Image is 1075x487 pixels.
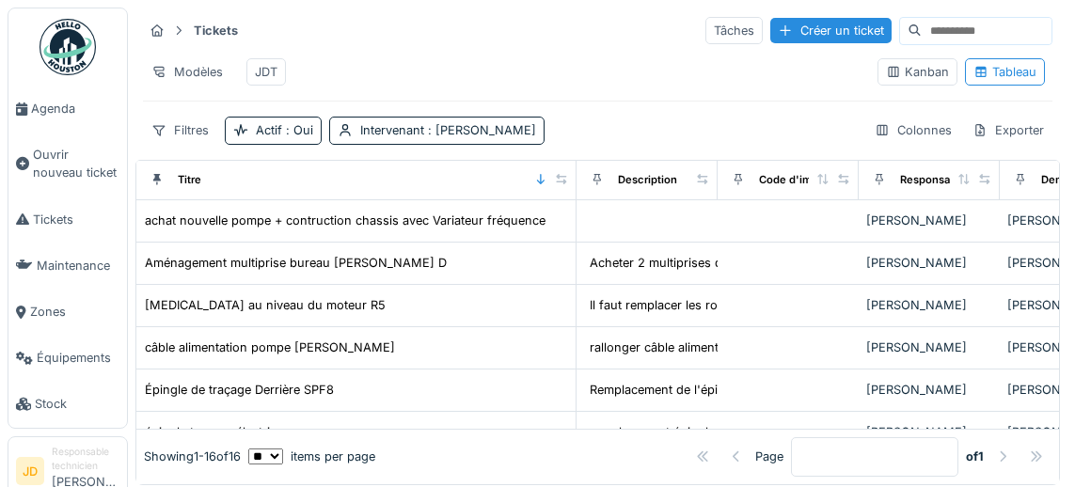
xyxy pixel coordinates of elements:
[866,254,992,272] div: [PERSON_NAME]
[178,172,201,188] div: Titre
[770,18,892,43] div: Créer un ticket
[964,117,1052,144] div: Exporter
[33,211,119,228] span: Tickets
[145,212,545,229] div: achat nouvelle pompe + contruction chassis avec Variateur fréquence
[33,146,119,181] span: Ouvrir nouveau ticket
[186,22,245,39] strong: Tickets
[8,243,127,289] a: Maintenance
[866,381,992,399] div: [PERSON_NAME]
[618,172,677,188] div: Description
[143,58,231,86] div: Modèles
[8,132,127,196] a: Ouvrir nouveau ticket
[866,117,960,144] div: Colonnes
[360,121,536,139] div: Intervenant
[755,448,783,465] div: Page
[37,257,119,275] span: Maintenance
[705,17,763,44] div: Tâches
[590,338,894,356] div: rallonger câble alimentation pompe [PERSON_NAME]
[590,254,878,272] div: Acheter 2 multiprises de 6 (cebeo) Acheter x mè...
[16,457,44,485] li: JD
[866,296,992,314] div: [PERSON_NAME]
[590,381,870,399] div: Remplacement de l'épingle de traçage + Contrôle
[145,254,447,272] div: Aménagement multiprise bureau [PERSON_NAME] D
[255,63,277,81] div: JDT
[900,172,966,188] div: Responsable
[866,338,992,356] div: [PERSON_NAME]
[886,63,949,81] div: Kanban
[590,423,880,441] div: remplacement épingle traçage local chaudière de...
[424,123,536,137] span: : [PERSON_NAME]
[145,423,292,441] div: épingle traçage électrique
[759,172,854,188] div: Code d'imputation
[144,448,241,465] div: Showing 1 - 16 of 16
[966,448,984,465] strong: of 1
[145,338,395,356] div: câble alimentation pompe [PERSON_NAME]
[35,395,119,413] span: Stock
[866,423,992,441] div: [PERSON_NAME]
[8,335,127,381] a: Équipements
[256,121,313,139] div: Actif
[52,445,119,474] div: Responsable technicien
[8,289,127,335] a: Zones
[145,381,334,399] div: Épingle de traçage Derrière SPF8
[31,100,119,118] span: Agenda
[8,196,127,243] a: Tickets
[143,117,217,144] div: Filtres
[590,296,814,314] div: Il faut remplacer les roulements moteur
[248,448,375,465] div: items per page
[973,63,1036,81] div: Tableau
[866,212,992,229] div: [PERSON_NAME]
[282,123,313,137] span: : Oui
[40,19,96,75] img: Badge_color-CXgf-gQk.svg
[37,349,119,367] span: Équipements
[8,381,127,427] a: Stock
[8,86,127,132] a: Agenda
[30,303,119,321] span: Zones
[145,296,386,314] div: [MEDICAL_DATA] au niveau du moteur R5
